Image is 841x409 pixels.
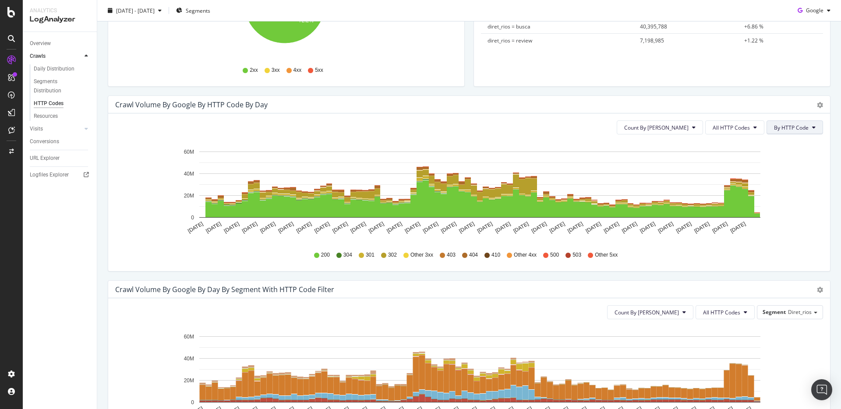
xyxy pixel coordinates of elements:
[184,377,194,384] text: 20M
[30,154,91,163] a: URL Explorer
[794,4,834,18] button: Google
[696,305,755,319] button: All HTTP Codes
[34,99,91,108] a: HTTP Codes
[767,120,823,134] button: By HTTP Code
[693,221,710,234] text: [DATE]
[550,251,559,259] span: 500
[313,221,331,234] text: [DATE]
[595,251,618,259] span: Other 5xx
[624,124,689,131] span: Count By Day
[440,221,457,234] text: [DATE]
[607,305,693,319] button: Count By [PERSON_NAME]
[774,124,809,131] span: By HTTP Code
[116,7,155,14] span: [DATE] - [DATE]
[293,67,302,74] span: 4xx
[744,37,763,44] span: +1.22 %
[410,251,433,259] span: Other 3xx
[488,37,532,44] span: diret_rios = review
[277,221,295,234] text: [DATE]
[458,221,476,234] text: [DATE]
[817,102,823,108] div: gear
[223,221,240,234] text: [DATE]
[191,215,194,221] text: 0
[205,221,223,234] text: [DATE]
[640,23,667,30] span: 40,395,788
[703,309,740,316] span: All HTTP Codes
[367,221,385,234] text: [DATE]
[115,285,334,294] div: Crawl Volume by google by Day by Segment with HTTP Code Filter
[491,251,500,259] span: 410
[476,221,494,234] text: [DATE]
[30,52,46,61] div: Crawls
[548,221,566,234] text: [DATE]
[469,251,478,259] span: 404
[572,251,581,259] span: 503
[763,308,786,316] span: Segment
[422,221,439,234] text: [DATE]
[603,221,620,234] text: [DATE]
[30,7,90,14] div: Analytics
[729,221,747,234] text: [DATE]
[404,221,421,234] text: [DATE]
[657,221,675,234] text: [DATE]
[104,4,165,18] button: [DATE] - [DATE]
[30,170,69,180] div: Logfiles Explorer
[241,221,258,234] text: [DATE]
[388,251,397,259] span: 302
[350,221,367,234] text: [DATE]
[259,221,276,234] text: [DATE]
[744,23,763,30] span: +6.86 %
[514,251,537,259] span: Other 4xx
[30,124,43,134] div: Visits
[34,64,91,74] a: Daily Distribution
[385,221,403,234] text: [DATE]
[250,67,258,74] span: 2xx
[34,99,64,108] div: HTTP Codes
[30,14,90,25] div: LogAnalyzer
[186,7,210,14] span: Segments
[366,251,375,259] span: 301
[115,141,816,243] svg: A chart.
[811,379,832,400] div: Open Intercom Messenger
[30,52,82,61] a: Crawls
[447,251,456,259] span: 403
[30,39,51,48] div: Overview
[713,124,750,131] span: All HTTP Codes
[30,170,91,180] a: Logfiles Explorer
[639,221,657,234] text: [DATE]
[315,67,323,74] span: 5xx
[184,356,194,362] text: 40M
[184,193,194,199] text: 20M
[806,7,823,14] span: Google
[295,221,313,234] text: [DATE]
[30,154,60,163] div: URL Explorer
[788,308,812,316] span: Diret_rios
[30,124,82,134] a: Visits
[115,100,268,109] div: Crawl Volume by google by HTTP Code by Day
[817,287,823,293] div: gear
[191,399,194,405] text: 0
[675,221,693,234] text: [DATE]
[187,221,204,234] text: [DATE]
[494,221,512,234] text: [DATE]
[184,171,194,177] text: 40M
[640,37,664,44] span: 7,198,985
[299,18,314,24] text: 72.2%
[173,4,214,18] button: Segments
[184,149,194,155] text: 60M
[321,251,330,259] span: 200
[585,221,602,234] text: [DATE]
[34,77,91,95] a: Segments Distribution
[343,251,352,259] span: 304
[615,309,679,316] span: Count By Day
[512,221,530,234] text: [DATE]
[34,112,58,121] div: Resources
[30,137,91,146] a: Conversions
[332,221,349,234] text: [DATE]
[705,120,764,134] button: All HTTP Codes
[34,64,74,74] div: Daily Distribution
[711,221,729,234] text: [DATE]
[488,23,530,30] span: diret_rios = busca
[566,221,584,234] text: [DATE]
